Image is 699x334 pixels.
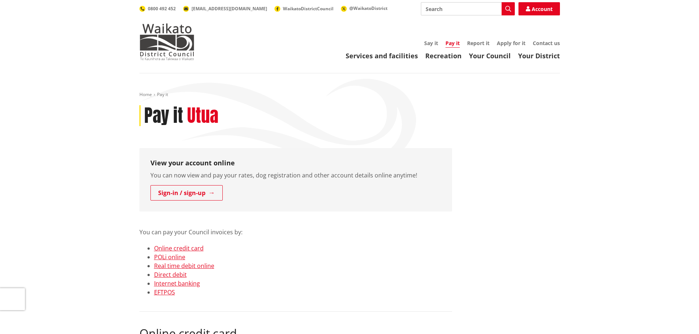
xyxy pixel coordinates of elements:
[349,5,387,11] span: @WaikatoDistrict
[154,262,214,270] a: Real time debit online
[154,279,200,287] a: Internet banking
[424,40,438,47] a: Say it
[150,159,441,167] h3: View your account online
[283,5,334,12] span: WaikatoDistrictCouncil
[139,219,452,236] p: You can pay your Council invoices by:
[467,40,489,47] a: Report it
[192,5,267,12] span: [EMAIL_ADDRESS][DOMAIN_NAME]
[139,23,194,60] img: Waikato District Council - Te Kaunihera aa Takiwaa o Waikato
[144,105,183,126] h1: Pay it
[139,91,152,98] a: Home
[139,92,560,98] nav: breadcrumb
[346,51,418,60] a: Services and facilities
[533,40,560,47] a: Contact us
[150,171,441,180] p: You can now view and pay your rates, dog registration and other account details online anytime!
[150,185,223,201] a: Sign-in / sign-up
[154,271,187,279] a: Direct debit
[154,288,175,296] a: EFTPOS
[139,5,176,12] a: 0800 492 452
[157,91,168,98] span: Pay it
[187,105,218,126] h2: Utua
[469,51,511,60] a: Your Council
[274,5,334,12] a: WaikatoDistrictCouncil
[421,2,515,15] input: Search input
[148,5,176,12] span: 0800 492 452
[154,253,185,261] a: POLi online
[518,51,560,60] a: Your District
[183,5,267,12] a: [EMAIL_ADDRESS][DOMAIN_NAME]
[445,40,460,48] a: Pay it
[518,2,560,15] a: Account
[341,5,387,11] a: @WaikatoDistrict
[154,244,204,252] a: Online credit card
[497,40,525,47] a: Apply for it
[425,51,462,60] a: Recreation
